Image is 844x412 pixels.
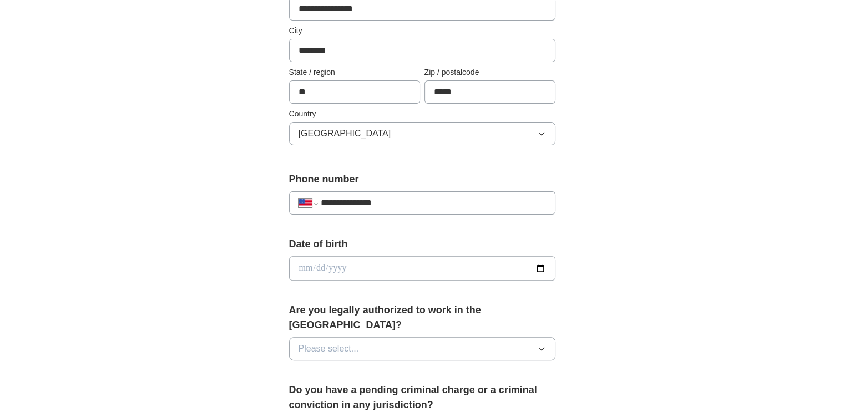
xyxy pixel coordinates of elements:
label: Phone number [289,172,555,187]
label: Zip / postalcode [424,67,555,78]
label: Date of birth [289,237,555,252]
span: Please select... [299,342,359,355]
label: State / region [289,67,420,78]
label: Are you legally authorized to work in the [GEOGRAPHIC_DATA]? [289,303,555,333]
button: Please select... [289,337,555,360]
span: [GEOGRAPHIC_DATA] [299,127,391,140]
button: [GEOGRAPHIC_DATA] [289,122,555,145]
label: Country [289,108,555,120]
label: City [289,25,555,37]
